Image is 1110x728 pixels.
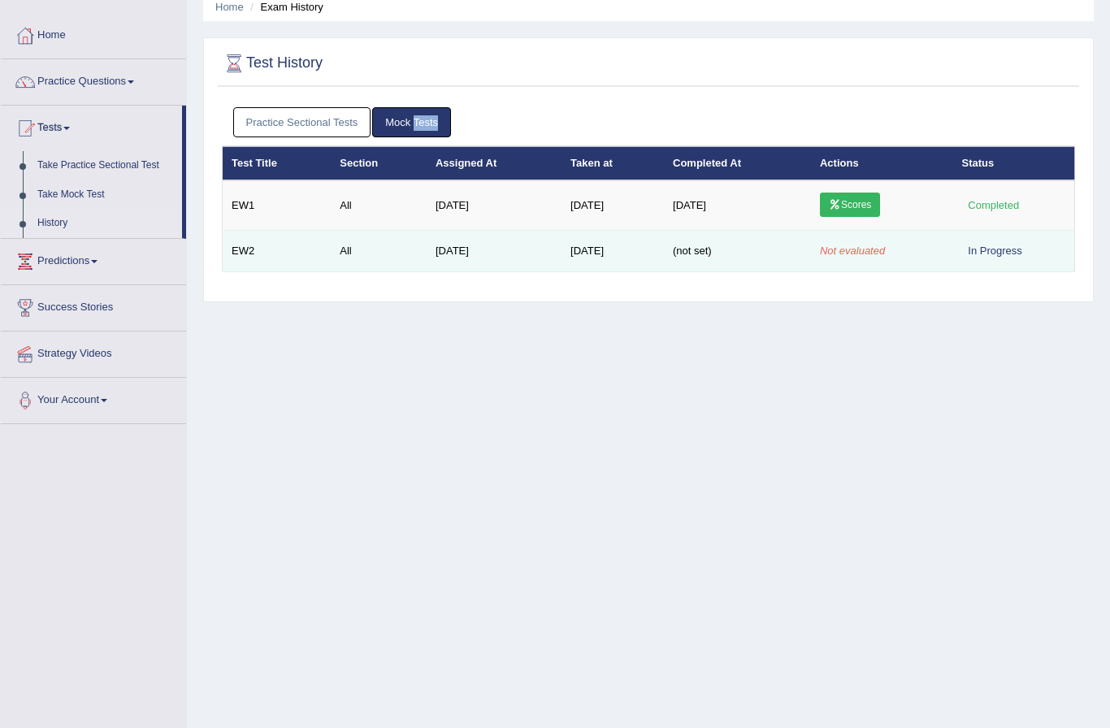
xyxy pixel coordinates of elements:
th: Completed At [664,146,811,180]
a: Strategy Videos [1,331,186,372]
a: Tests [1,106,182,146]
th: Test Title [223,146,332,180]
a: Practice Questions [1,59,186,100]
a: Your Account [1,378,186,418]
th: Actions [811,146,953,180]
td: EW1 [223,180,332,231]
th: Assigned At [427,146,562,180]
a: Predictions [1,239,186,279]
em: Not evaluated [820,245,885,257]
div: Completed [962,197,1025,214]
th: Section [331,146,427,180]
td: [DATE] [427,180,562,231]
th: Status [953,146,1075,180]
td: [DATE] [427,231,562,272]
td: [DATE] [664,180,811,231]
a: Home [215,1,244,13]
a: Take Practice Sectional Test [30,151,182,180]
div: In Progress [962,242,1029,259]
td: All [331,231,427,272]
h2: Test History [222,51,323,76]
td: [DATE] [562,231,664,272]
td: All [331,180,427,231]
a: Home [1,13,186,54]
a: Mock Tests [372,107,451,137]
a: Scores [820,193,880,217]
span: (not set) [673,245,712,257]
td: [DATE] [562,180,664,231]
a: Success Stories [1,285,186,326]
a: Take Mock Test [30,180,182,210]
a: Practice Sectional Tests [233,107,371,137]
th: Taken at [562,146,664,180]
td: EW2 [223,231,332,272]
a: History [30,209,182,238]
